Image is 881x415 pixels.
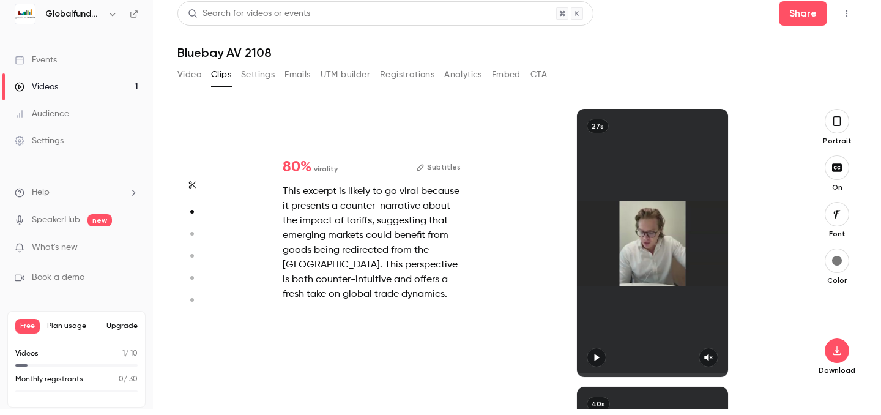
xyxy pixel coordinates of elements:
p: / 30 [119,374,138,385]
li: help-dropdown-opener [15,186,138,199]
span: Book a demo [32,271,84,284]
button: Analytics [444,65,482,84]
span: 80 % [283,160,311,174]
button: UTM builder [321,65,370,84]
button: Share [779,1,827,26]
div: Audience [15,108,69,120]
span: Plan usage [47,321,99,331]
div: Settings [15,135,64,147]
span: 1 [122,350,125,357]
p: Videos [15,348,39,359]
h1: Bluebay AV 2108 [177,45,857,60]
div: This excerpt is likely to go viral because it presents a counter-narrative about the impact of ta... [283,184,461,302]
button: Registrations [380,65,434,84]
button: Video [177,65,201,84]
div: Videos [15,81,58,93]
a: SpeakerHub [32,214,80,226]
div: Search for videos or events [188,7,310,20]
button: Emails [284,65,310,84]
span: What's new [32,241,78,254]
span: Help [32,186,50,199]
button: Settings [241,65,275,84]
button: Embed [492,65,521,84]
p: On [817,182,857,192]
button: Subtitles [417,160,461,174]
p: Download [817,365,857,375]
p: Font [817,229,857,239]
button: Top Bar Actions [837,4,857,23]
span: Free [15,319,40,334]
button: Clips [211,65,231,84]
button: Upgrade [106,321,138,331]
div: Events [15,54,57,66]
iframe: Noticeable Trigger [124,242,138,253]
span: virality [314,163,338,174]
span: new [87,214,112,226]
p: / 10 [122,348,138,359]
p: Color [817,275,857,285]
span: 0 [119,376,124,383]
img: Globalfundmedia [15,4,35,24]
button: CTA [530,65,547,84]
p: Monthly registrants [15,374,83,385]
h6: Globalfundmedia [45,8,103,20]
p: Portrait [817,136,857,146]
